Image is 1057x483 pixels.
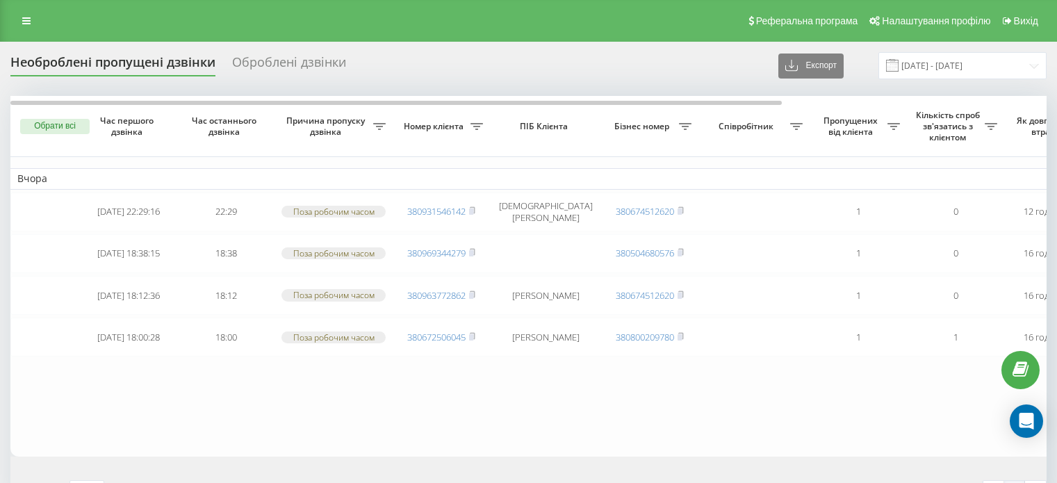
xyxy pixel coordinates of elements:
a: 380963772862 [407,289,466,302]
a: 380674512620 [616,205,674,218]
td: [DATE] 18:12:36 [80,276,177,315]
a: 380931546142 [407,205,466,218]
td: [PERSON_NAME] [490,276,601,315]
span: ПІБ Клієнта [502,121,589,132]
span: Реферальна програма [756,15,858,26]
span: Час останнього дзвінка [188,115,263,137]
span: Кількість спроб зв'язатись з клієнтом [914,110,985,142]
td: 22:29 [177,193,275,231]
a: 380969344279 [407,247,466,259]
span: Бізнес номер [608,121,679,132]
td: 0 [907,276,1004,315]
a: 380672506045 [407,331,466,343]
td: [DATE] 22:29:16 [80,193,177,231]
a: 380800209780 [616,331,674,343]
td: 1 [810,318,907,357]
span: Час першого дзвінка [91,115,166,137]
button: Експорт [778,54,844,79]
a: 380504680576 [616,247,674,259]
td: 18:38 [177,234,275,273]
a: 380674512620 [616,289,674,302]
span: Співробітник [705,121,790,132]
span: Пропущених від клієнта [817,115,887,137]
div: Оброблені дзвінки [232,55,346,76]
div: Поза робочим часом [281,289,386,301]
td: [DATE] 18:00:28 [80,318,177,357]
td: 18:00 [177,318,275,357]
td: 0 [907,234,1004,273]
span: Номер клієнта [400,121,470,132]
td: 18:12 [177,276,275,315]
td: 1 [810,234,907,273]
td: [PERSON_NAME] [490,318,601,357]
td: [DATE] 18:38:15 [80,234,177,273]
td: 1 [810,276,907,315]
td: 1 [907,318,1004,357]
td: [DEMOGRAPHIC_DATA][PERSON_NAME] [490,193,601,231]
div: Поза робочим часом [281,331,386,343]
div: Поза робочим часом [281,206,386,218]
span: Причина пропуску дзвінка [281,115,373,137]
div: Необроблені пропущені дзвінки [10,55,215,76]
td: 0 [907,193,1004,231]
div: Поза робочим часом [281,247,386,259]
div: Open Intercom Messenger [1010,404,1043,438]
button: Обрати всі [20,119,90,134]
td: 1 [810,193,907,231]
